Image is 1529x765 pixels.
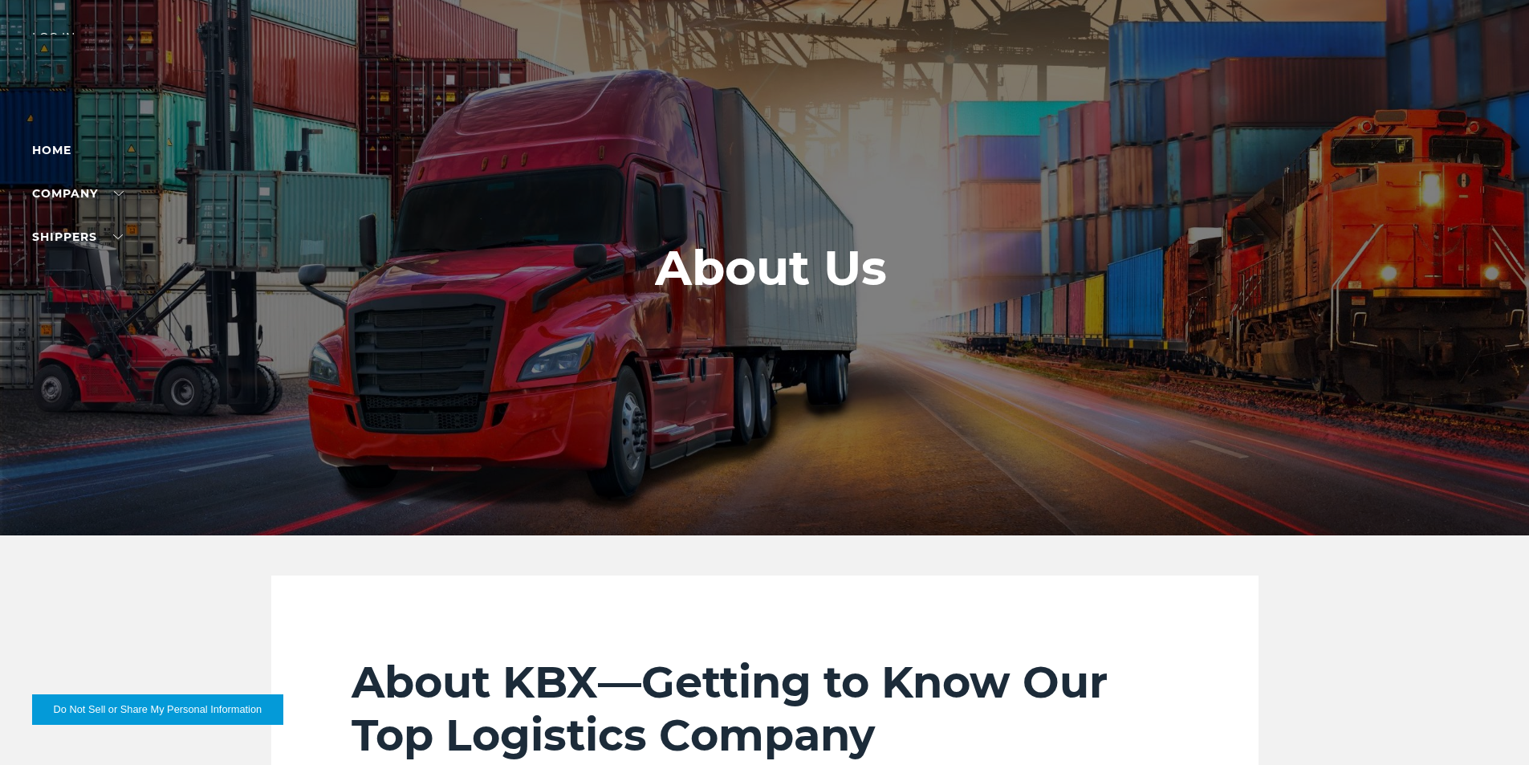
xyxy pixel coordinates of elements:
div: Log in [32,32,96,55]
h2: About KBX—Getting to Know Our Top Logistics Company [352,656,1178,762]
a: SHIPPERS [32,230,123,244]
img: kbx logo [705,32,825,103]
h1: About Us [655,241,887,295]
button: Do Not Sell or Share My Personal Information [32,694,283,725]
a: Home [32,143,71,157]
a: Company [32,186,124,201]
